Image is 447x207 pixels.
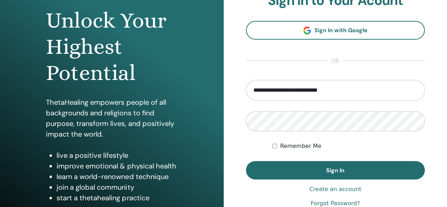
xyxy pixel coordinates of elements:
[57,171,177,182] li: learn a world-renowned technique
[309,185,361,194] a: Create an account
[246,21,425,40] a: Sign In with Google
[314,27,367,34] span: Sign In with Google
[326,167,345,174] span: Sign In
[46,7,177,86] h1: Unlock Your Highest Potential
[280,142,321,150] label: Remember Me
[328,57,343,65] span: or
[57,150,177,161] li: live a positive lifestyle
[57,182,177,192] li: join a global community
[246,161,425,179] button: Sign In
[57,192,177,203] li: start a thetahealing practice
[57,161,177,171] li: improve emotional & physical health
[46,97,177,139] p: ThetaHealing empowers people of all backgrounds and religions to find purpose, transform lives, a...
[272,142,425,150] div: Keep me authenticated indefinitely or until I manually logout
